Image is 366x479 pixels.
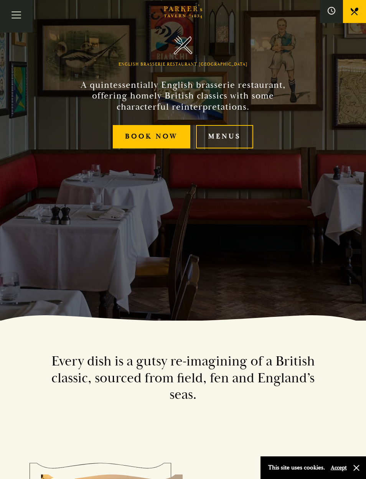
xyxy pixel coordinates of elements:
[268,462,325,473] p: This site uses cookies.
[196,125,253,148] a: Menus
[69,80,297,113] h2: A quintessentially English brasserie restaurant, offering homely British classics with some chara...
[331,464,347,471] button: Accept
[174,36,193,54] img: Parker's Tavern Brasserie Cambridge
[119,62,247,67] h1: English Brasserie Restaurant [GEOGRAPHIC_DATA]
[41,353,325,403] h2: Every dish is a gutsy re-imagining of a British classic, sourced from field, fen and England’s seas.
[353,464,360,472] button: Close and accept
[113,125,190,148] a: Book Now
